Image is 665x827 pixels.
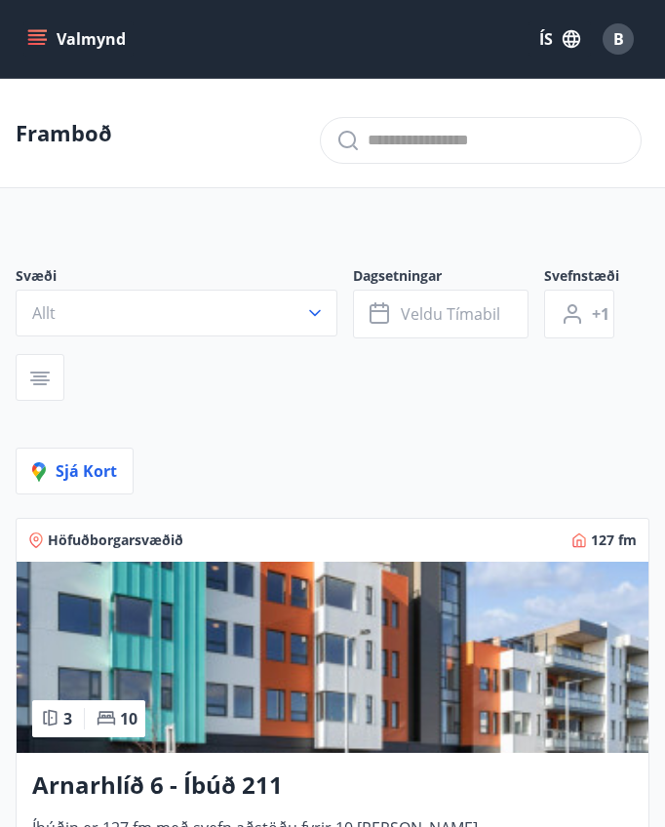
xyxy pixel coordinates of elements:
[48,531,183,550] span: Höfuðborgarsvæðið
[32,768,633,802] h3: Arnarhlíð 6 - Íbúð 211
[353,266,544,290] span: Dagsetningar
[613,28,624,50] span: B
[32,460,117,482] span: Sjá kort
[32,302,56,324] span: Allt
[595,16,642,62] button: B
[544,266,630,290] span: Svefnstæði
[16,290,337,336] button: Allt
[16,266,353,290] span: Svæði
[528,21,591,57] button: ÍS
[63,708,72,729] span: 3
[23,21,134,57] button: menu
[120,708,137,729] span: 10
[401,303,500,325] span: Veldu tímabil
[592,303,609,325] span: +1
[544,290,614,338] button: +1
[17,562,648,753] img: Paella dish
[353,290,528,338] button: Veldu tímabil
[591,531,637,550] span: 127 fm
[16,118,112,147] p: Framboð
[16,448,134,494] button: Sjá kort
